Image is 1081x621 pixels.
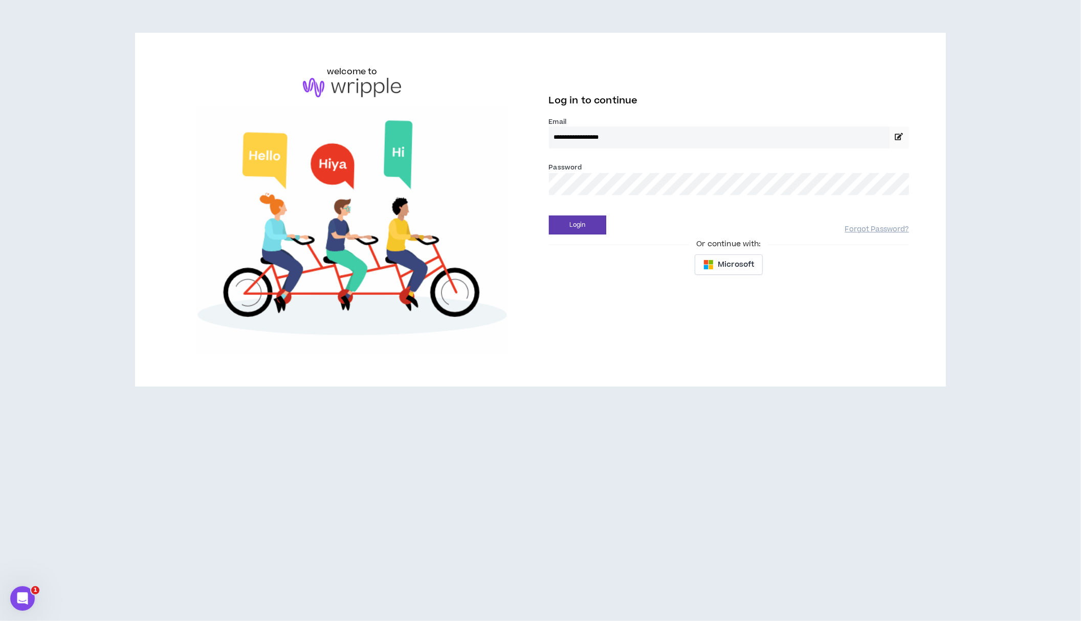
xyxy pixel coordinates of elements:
a: Forgot Password? [845,225,909,234]
span: Or continue with: [689,239,768,250]
label: Email [549,117,909,126]
h6: welcome to [327,66,378,78]
img: logo-brand.png [303,78,401,97]
span: Log in to continue [549,94,638,107]
img: Welcome to Wripple [172,108,532,354]
button: Login [549,216,606,234]
span: 1 [31,586,39,594]
button: Microsoft [695,254,763,275]
iframe: Intercom live chat [10,586,35,611]
label: Password [549,163,582,172]
span: Microsoft [718,259,754,270]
